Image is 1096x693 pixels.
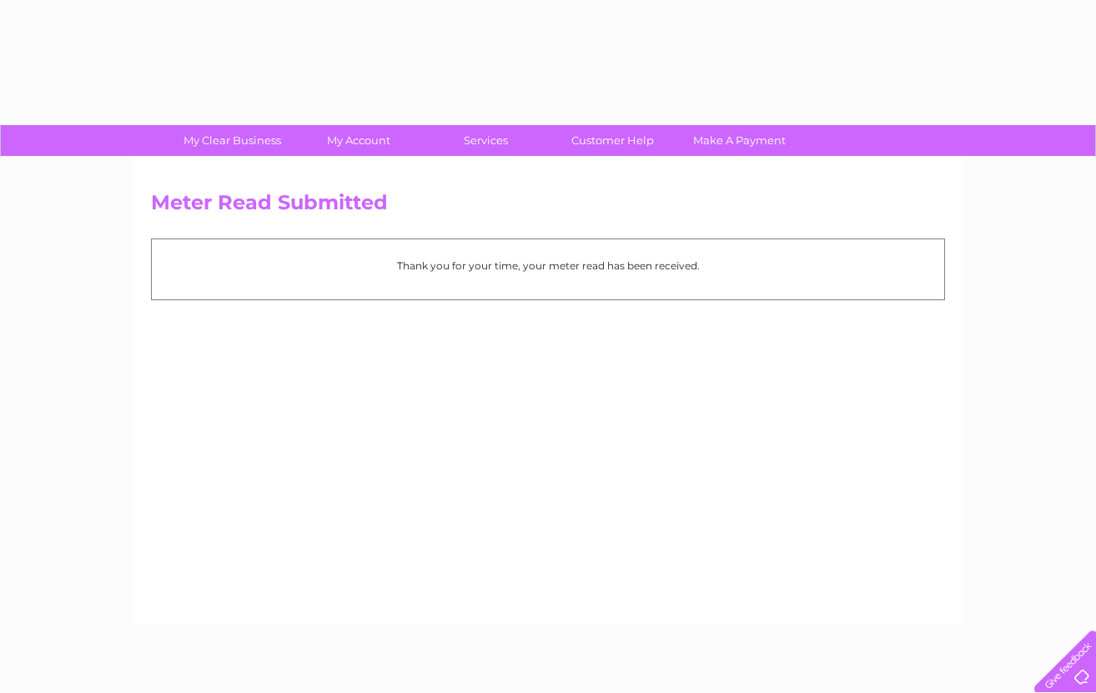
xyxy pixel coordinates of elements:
[544,125,681,156] a: Customer Help
[417,125,555,156] a: Services
[160,258,936,274] p: Thank you for your time, your meter read has been received.
[163,125,301,156] a: My Clear Business
[290,125,428,156] a: My Account
[671,125,808,156] a: Make A Payment
[151,191,945,223] h2: Meter Read Submitted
